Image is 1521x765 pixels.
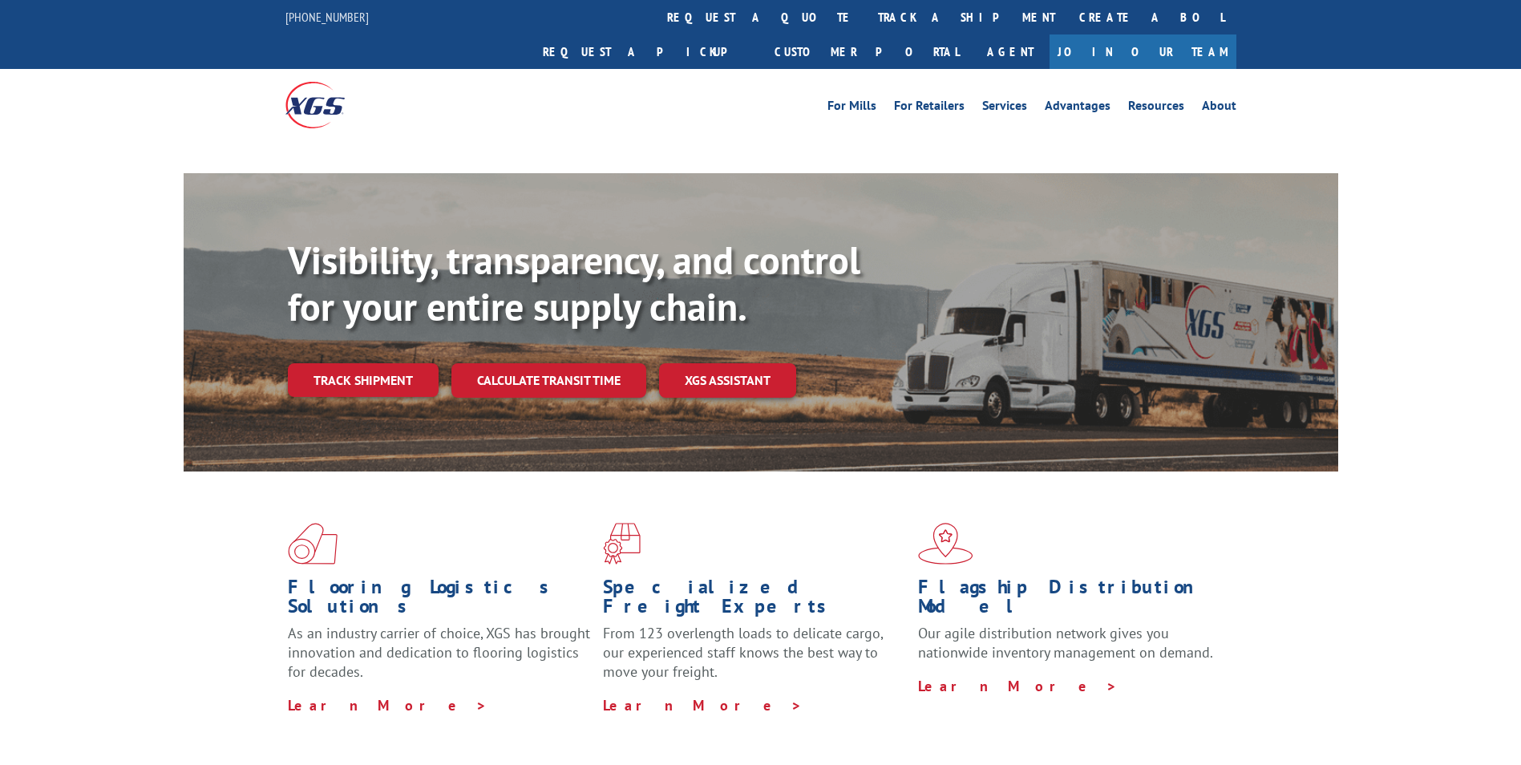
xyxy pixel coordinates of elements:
a: Resources [1128,99,1184,117]
a: Request a pickup [531,34,763,69]
h1: Flagship Distribution Model [918,577,1221,624]
a: Learn More > [918,677,1118,695]
a: Learn More > [603,696,803,714]
img: xgs-icon-flagship-distribution-model-red [918,523,973,565]
a: Advantages [1045,99,1110,117]
span: As an industry carrier of choice, XGS has brought innovation and dedication to flooring logistics... [288,624,590,681]
a: Customer Portal [763,34,971,69]
p: From 123 overlength loads to delicate cargo, our experienced staff knows the best way to move you... [603,624,906,695]
a: Services [982,99,1027,117]
h1: Specialized Freight Experts [603,577,906,624]
span: Our agile distribution network gives you nationwide inventory management on demand. [918,624,1213,662]
a: XGS ASSISTANT [659,363,796,398]
a: Calculate transit time [451,363,646,398]
a: For Mills [827,99,876,117]
img: xgs-icon-focused-on-flooring-red [603,523,641,565]
img: xgs-icon-total-supply-chain-intelligence-red [288,523,338,565]
a: For Retailers [894,99,965,117]
a: [PHONE_NUMBER] [285,9,369,25]
a: Learn More > [288,696,487,714]
b: Visibility, transparency, and control for your entire supply chain. [288,235,860,331]
h1: Flooring Logistics Solutions [288,577,591,624]
a: Join Our Team [1050,34,1236,69]
a: Track shipment [288,363,439,397]
a: Agent [971,34,1050,69]
a: About [1202,99,1236,117]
